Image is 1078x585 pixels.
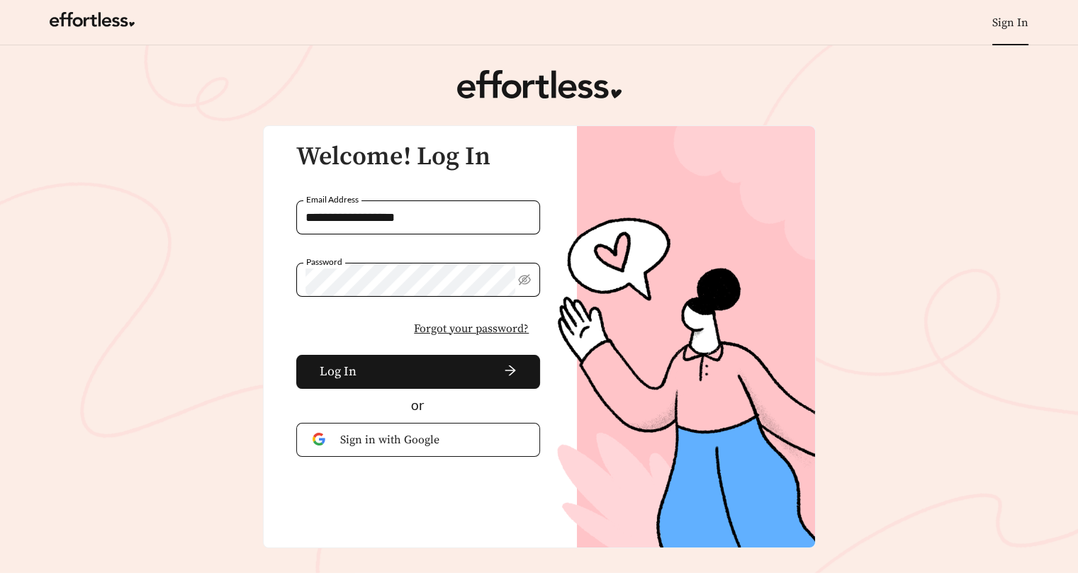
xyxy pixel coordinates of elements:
[320,362,356,381] span: Log In
[414,320,529,337] span: Forgot your password?
[296,395,541,416] div: or
[296,423,541,457] button: Sign in with Google
[296,355,541,389] button: Log Inarrow-right
[296,143,541,171] h3: Welcome! Log In
[992,16,1028,30] a: Sign In
[362,364,517,380] span: arrow-right
[403,314,540,343] button: Forgot your password?
[518,273,531,286] span: eye-invisible
[340,431,524,448] span: Sign in with Google
[313,433,329,446] img: Google Authentication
